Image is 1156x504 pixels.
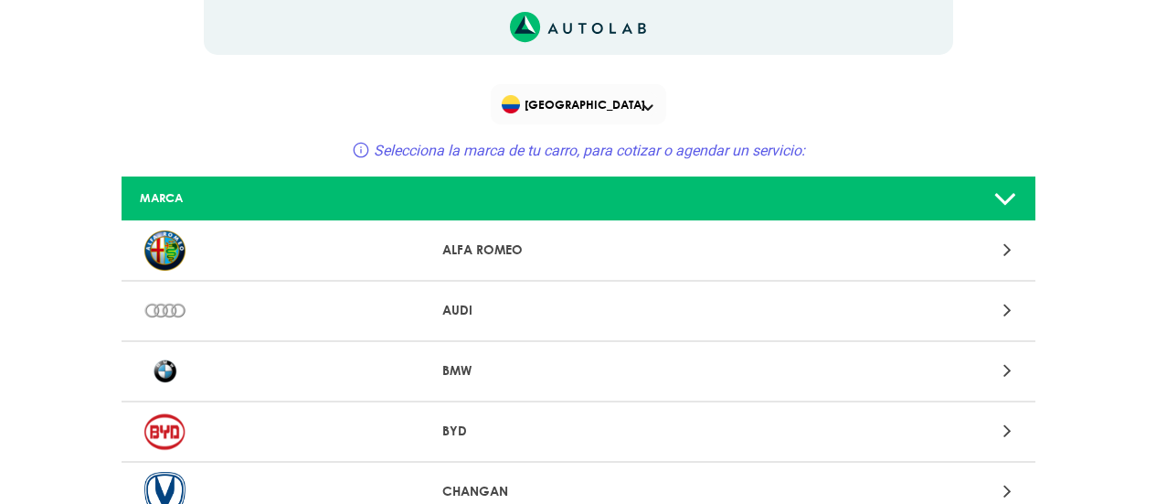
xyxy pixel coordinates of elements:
[442,301,714,320] p: AUDI
[144,231,186,271] img: ALFA ROMEO
[442,482,714,501] p: CHANGAN
[502,91,658,117] span: [GEOGRAPHIC_DATA]
[491,84,666,124] div: Flag of COLOMBIA[GEOGRAPHIC_DATA]
[442,241,714,260] p: ALFA ROMEO
[144,291,186,331] img: AUDI
[122,177,1035,221] a: MARCA
[510,17,646,35] a: Link al sitio de autolab
[144,351,186,391] img: BMW
[374,142,805,159] span: Selecciona la marca de tu carro, para cotizar o agendar un servicio:
[126,189,428,207] div: MARCA
[442,422,714,441] p: BYD
[502,95,520,113] img: Flag of COLOMBIA
[442,361,714,381] p: BMW
[144,412,186,452] img: BYD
